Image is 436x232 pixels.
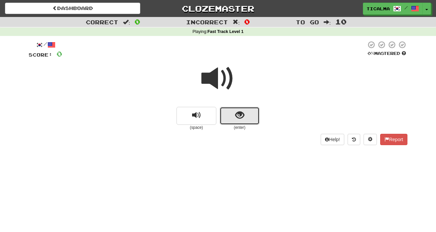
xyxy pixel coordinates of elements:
span: Score: [29,52,53,58]
span: : [233,19,240,25]
span: 0 [135,18,140,26]
span: To go [296,19,319,25]
span: : [324,19,331,25]
a: ticalma / [363,3,423,15]
strong: Fast Track Level 1 [207,29,244,34]
span: Correct [86,19,118,25]
div: / [29,41,62,49]
button: show sentence [220,107,260,125]
span: / [404,5,408,10]
span: 10 [335,18,347,26]
span: 0 [56,50,62,58]
button: Report [380,134,407,145]
div: Mastered [366,51,407,57]
span: Incorrect [186,19,228,25]
span: : [123,19,130,25]
small: (space) [176,125,216,130]
span: ticalma [367,6,390,12]
span: 0 [244,18,250,26]
a: Dashboard [5,3,140,14]
button: Round history (alt+y) [348,134,360,145]
a: Clozemaster [150,3,285,14]
span: 0 % [368,51,374,56]
button: replay audio [176,107,216,125]
button: Help! [321,134,344,145]
small: (enter) [220,125,260,130]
